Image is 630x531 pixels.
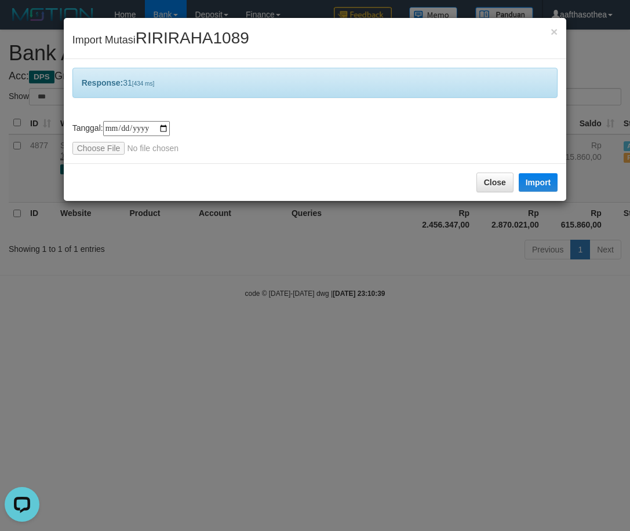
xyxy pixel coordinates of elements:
button: Close [551,25,558,38]
button: Import [519,173,558,192]
span: RIRIRAHA1089 [136,29,249,47]
span: × [551,25,558,38]
div: Tanggal: [72,121,558,155]
button: Open LiveChat chat widget [5,5,39,39]
span: Import Mutasi [72,34,249,46]
div: 31 [72,68,558,98]
span: [434 ms] [132,80,154,87]
b: Response: [82,78,123,87]
button: Close [476,173,514,192]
